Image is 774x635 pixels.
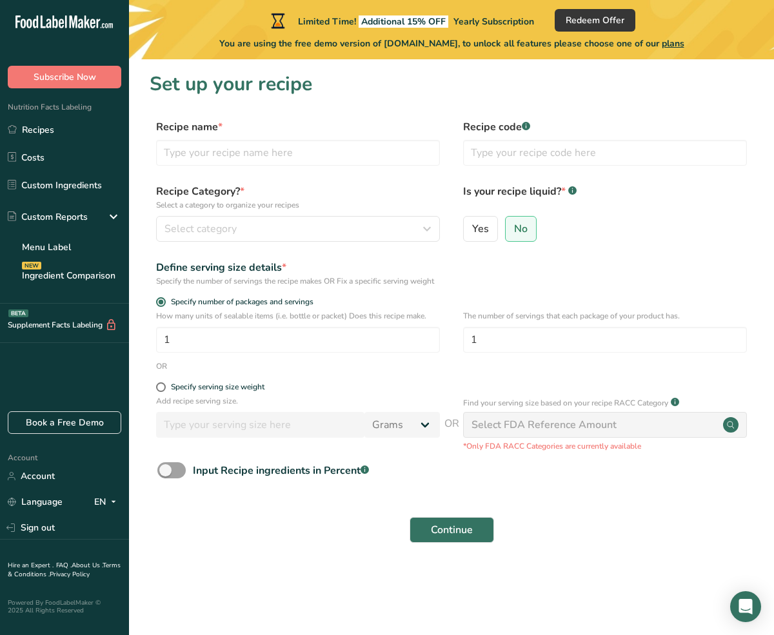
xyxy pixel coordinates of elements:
span: Specify number of packages and servings [166,297,313,307]
h1: Set up your recipe [150,70,753,99]
div: Limited Time! [268,13,534,28]
div: Select FDA Reference Amount [471,417,617,433]
div: Input Recipe ingredients in Percent [193,463,369,478]
p: Add recipe serving size. [156,395,440,407]
label: Is your recipe liquid? [463,184,747,211]
p: Select a category to organize your recipes [156,199,440,211]
span: Select category [164,221,237,237]
input: Type your recipe name here [156,140,440,166]
label: Recipe code [463,119,747,135]
span: No [514,222,528,235]
input: Type your serving size here [156,412,364,438]
a: Terms & Conditions . [8,561,121,579]
p: The number of servings that each package of your product has. [463,310,747,322]
button: Select category [156,216,440,242]
button: Redeem Offer [555,9,635,32]
span: Yearly Subscription [453,15,534,28]
span: Additional 15% OFF [359,15,448,28]
div: Define serving size details [156,260,440,275]
p: How many units of sealable items (i.e. bottle or packet) Does this recipe make. [156,310,440,322]
div: BETA [8,309,28,317]
p: Find your serving size based on your recipe RACC Category [463,397,668,409]
span: OR [444,416,459,452]
span: Subscribe Now [34,70,96,84]
a: FAQ . [56,561,72,570]
span: plans [662,37,684,50]
label: Recipe Category? [156,184,440,211]
button: Continue [410,517,494,543]
div: EN [94,494,121,510]
p: *Only FDA RACC Categories are currently available [463,440,747,452]
span: Yes [472,222,489,235]
div: NEW [22,262,41,269]
div: OR [156,360,167,372]
a: Privacy Policy [50,570,90,579]
a: Language [8,491,63,513]
span: Continue [431,522,473,538]
button: Subscribe Now [8,66,121,88]
div: Specify the number of servings the recipe makes OR Fix a specific serving weight [156,275,440,287]
a: About Us . [72,561,103,570]
label: Recipe name [156,119,440,135]
a: Book a Free Demo [8,411,121,434]
span: You are using the free demo version of [DOMAIN_NAME], to unlock all features please choose one of... [219,37,684,50]
div: Custom Reports [8,210,88,224]
span: Redeem Offer [566,14,624,27]
div: Open Intercom Messenger [730,591,761,622]
a: Hire an Expert . [8,561,54,570]
input: Type your recipe code here [463,140,747,166]
div: Specify serving size weight [171,382,264,392]
div: Powered By FoodLabelMaker © 2025 All Rights Reserved [8,599,121,614]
